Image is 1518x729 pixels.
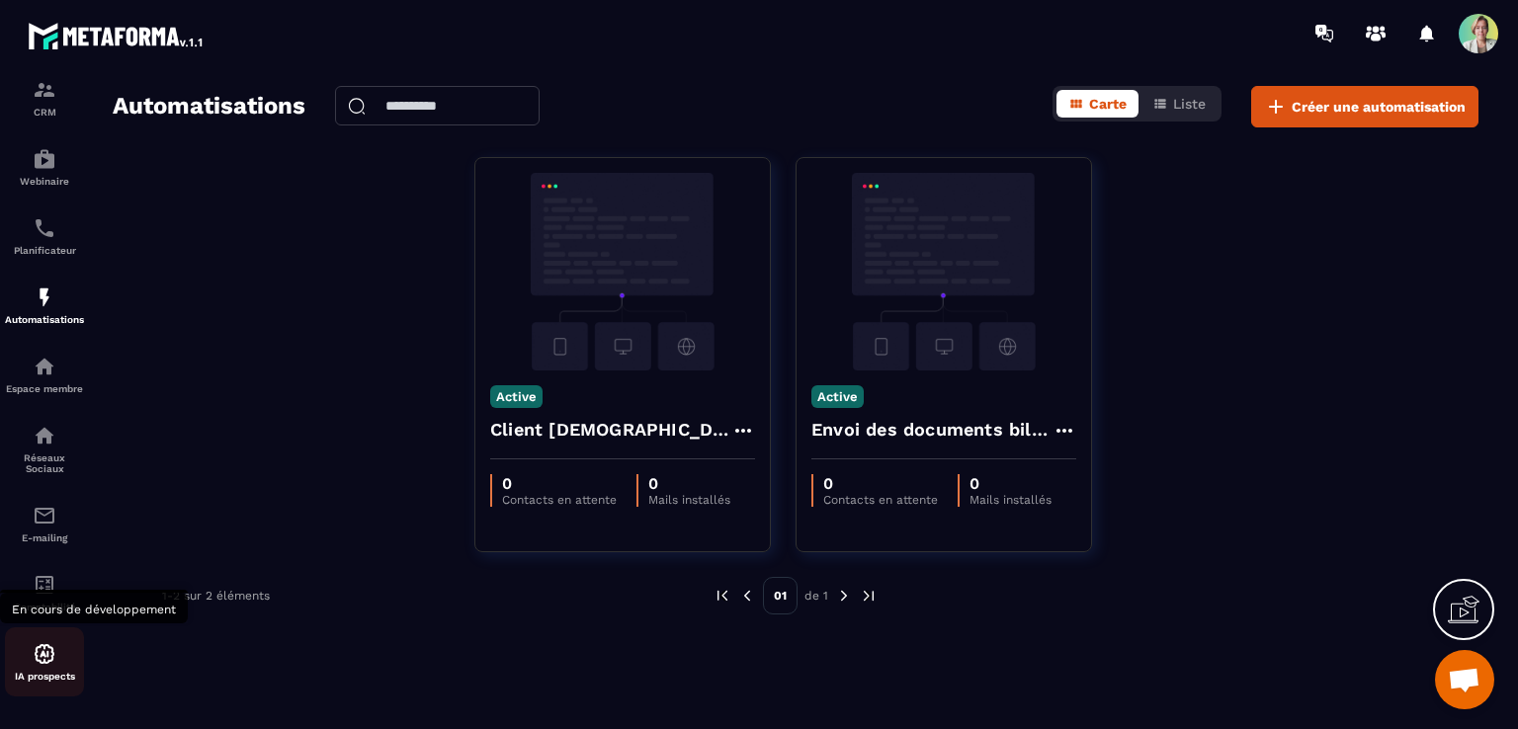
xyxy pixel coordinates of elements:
p: Mails installés [648,493,730,507]
p: 0 [823,474,938,493]
p: 0 [648,474,730,493]
img: scheduler [33,216,56,240]
img: prev [714,587,731,605]
img: email [33,504,56,527]
p: 0 [970,474,1052,493]
p: Active [811,385,864,408]
p: 1-2 sur 2 éléments [162,589,270,603]
img: formation [33,78,56,102]
a: automationsautomationsAutomatisations [5,271,84,340]
a: formationformationCRM [5,63,84,132]
img: prev [738,587,756,605]
span: En cours de développement [12,603,176,616]
a: accountantaccountantComptabilité [5,558,84,627]
p: 01 [763,577,798,614]
p: Mails installés [970,493,1052,507]
a: schedulerschedulerPlanificateur [5,202,84,271]
h2: Automatisations [113,86,305,127]
p: de 1 [804,588,828,604]
img: automations [33,147,56,171]
span: Carte [1089,96,1127,112]
button: Liste [1140,90,1218,118]
a: Ouvrir le chat [1435,650,1494,709]
a: automationsautomationsWebinaire [5,132,84,202]
p: Réseaux Sociaux [5,452,84,474]
a: emailemailE-mailing [5,489,84,558]
span: Liste [1173,96,1206,112]
p: Espace membre [5,383,84,394]
img: automations [33,642,56,666]
img: automations [33,285,56,309]
p: 0 [502,474,617,493]
p: IA prospects [5,671,84,682]
p: E-mailing [5,532,84,543]
p: Automatisations [5,314,84,325]
p: Planificateur [5,245,84,256]
p: Contacts en attente [502,493,617,507]
h4: Envoi des documents bilan personnalisé [811,416,1053,444]
img: accountant [33,573,56,597]
a: automationsautomationsEspace membre [5,340,84,409]
img: social-network [33,424,56,447]
img: automations [33,355,56,378]
a: social-networksocial-networkRéseaux Sociaux [5,409,84,489]
button: Carte [1056,90,1138,118]
img: automation-background [490,173,755,370]
p: Contacts en attente [823,493,938,507]
img: next [835,587,853,605]
button: Créer une automatisation [1251,86,1478,127]
p: Webinaire [5,176,84,187]
img: next [860,587,878,605]
img: automation-background [811,173,1076,370]
p: CRM [5,107,84,118]
img: logo [28,18,206,53]
p: Active [490,385,543,408]
span: Créer une automatisation [1292,97,1466,117]
h4: Client [DEMOGRAPHIC_DATA] des suppléments [490,416,731,444]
